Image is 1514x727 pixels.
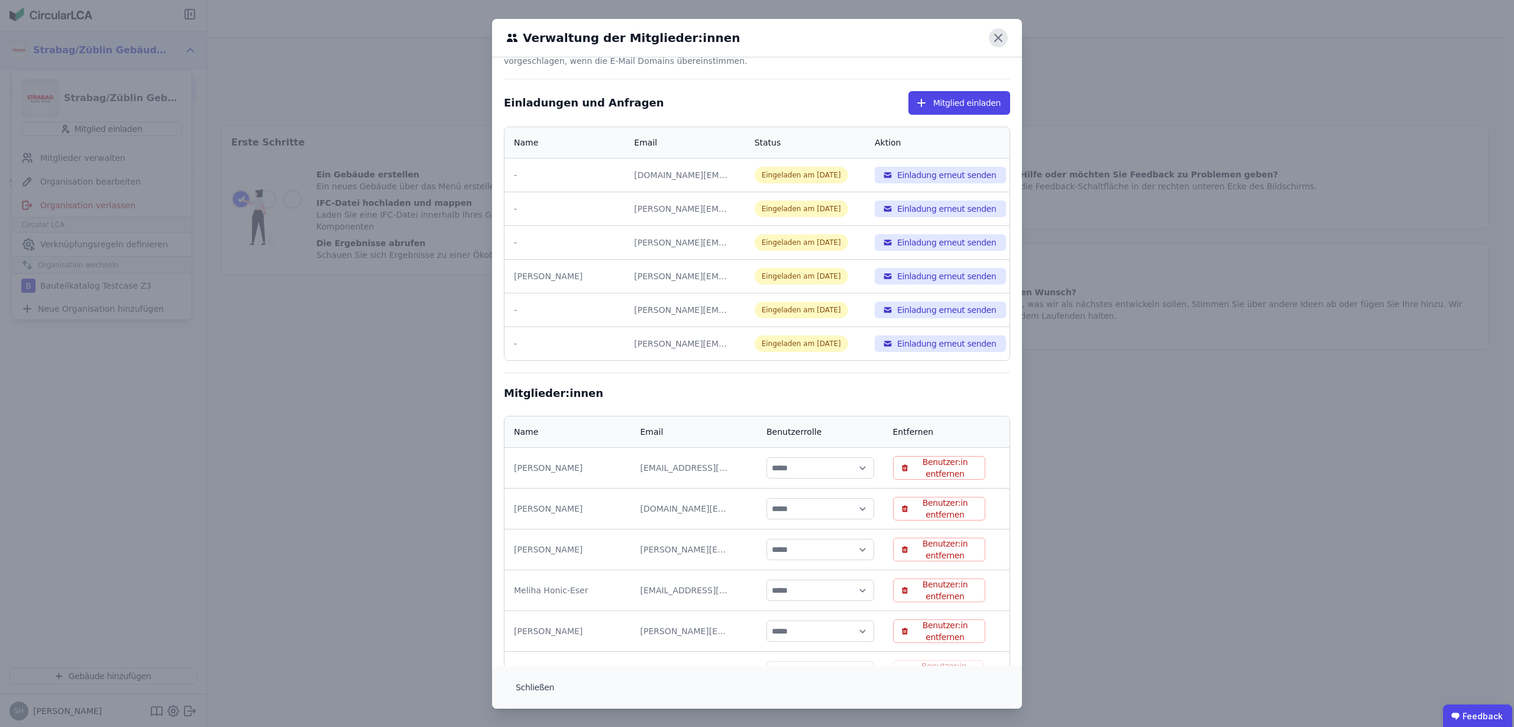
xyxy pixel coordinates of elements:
[755,234,848,251] div: Eingeladen am [DATE]
[514,169,615,181] div: -
[514,338,615,350] div: -
[908,91,1010,115] button: Mitglied einladen
[640,544,729,555] div: [PERSON_NAME][EMAIL_ADDRESS][DOMAIN_NAME]
[875,268,1006,285] button: Einladung erneut senden
[514,304,615,316] div: -
[755,167,848,183] div: Eingeladen am [DATE]
[504,95,664,111] div: Einladungen und Anfragen
[514,462,622,474] div: [PERSON_NAME]
[514,137,538,148] div: Name
[640,426,664,438] div: Email
[640,584,729,596] div: [EMAIL_ADDRESS][DOMAIN_NAME]
[634,237,729,248] div: [PERSON_NAME][EMAIL_ADDRESS][DOMAIN_NAME]
[766,426,821,438] div: Benutzerrolle
[755,137,781,148] div: Status
[875,137,901,148] div: Aktion
[634,203,729,215] div: [PERSON_NAME][EMAIL_ADDRESS][DOMAIN_NAME]
[875,302,1006,318] button: Einladung erneut senden
[514,584,622,596] div: Meliha Honic-Eser
[875,234,1006,251] button: Einladung erneut senden
[755,201,848,217] div: Eingeladen am [DATE]
[514,625,622,637] div: [PERSON_NAME]
[875,167,1006,183] button: Einladung erneut senden
[893,426,934,438] div: Entfernen
[514,237,615,248] div: -
[893,660,984,684] button: Benutzer:in entfernen
[893,619,986,643] button: Benutzer:in entfernen
[640,462,729,474] div: [EMAIL_ADDRESS][DOMAIN_NAME]
[514,426,538,438] div: Name
[634,137,657,148] div: Email
[875,335,1006,352] button: Einladung erneut senden
[634,169,729,181] div: [DOMAIN_NAME][EMAIL_ADDRESS][DOMAIN_NAME]
[634,270,729,282] div: [PERSON_NAME][EMAIL_ADDRESS][DOMAIN_NAME]
[893,538,986,561] button: Benutzer:in entfernen
[755,335,848,352] div: Eingeladen am [DATE]
[893,456,986,480] button: Benutzer:in entfernen
[514,503,622,515] div: [PERSON_NAME]
[640,625,729,637] div: [PERSON_NAME][EMAIL_ADDRESS][DOMAIN_NAME]
[634,304,729,316] div: [PERSON_NAME][EMAIL_ADDRESS][DOMAIN_NAME]
[506,676,564,699] button: Schließen
[875,201,1006,217] button: Einladung erneut senden
[893,579,986,602] button: Benutzer:in entfernen
[504,385,1010,402] div: Mitglieder:innen
[514,270,615,282] div: [PERSON_NAME]
[514,203,615,215] div: -
[634,338,729,350] div: [PERSON_NAME][EMAIL_ADDRESS][DOMAIN_NAME]
[518,29,740,47] h6: Verwaltung der Mitglieder:innen
[755,268,848,285] div: Eingeladen am [DATE]
[755,302,848,318] div: Eingeladen am [DATE]
[514,544,622,555] div: [PERSON_NAME]
[893,497,986,521] button: Benutzer:in entfernen
[640,503,729,515] div: [DOMAIN_NAME][EMAIL_ADDRESS][DOMAIN_NAME]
